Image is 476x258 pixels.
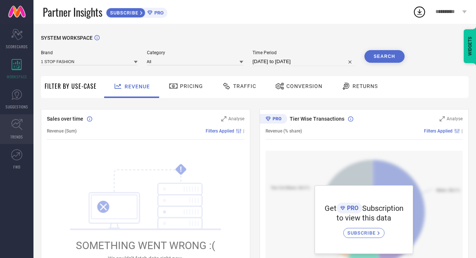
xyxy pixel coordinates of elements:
[461,128,463,134] span: |
[6,104,28,110] span: SUGGESTIONS
[290,116,344,122] span: Tier Wise Transactions
[152,10,164,16] span: PRO
[233,83,256,89] span: Traffic
[347,230,377,236] span: SUBSCRIBE
[353,83,378,89] span: Returns
[206,128,234,134] span: Filters Applied
[180,165,182,174] tspan: !
[45,82,97,91] span: Filter By Use-Case
[7,74,27,79] span: WORKSPACE
[362,204,403,213] span: Subscription
[243,128,244,134] span: |
[413,5,426,19] div: Open download list
[47,116,83,122] span: Sales over time
[106,10,140,16] span: SUBSCRIBE
[47,128,77,134] span: Revenue (Sum)
[447,116,463,121] span: Analyse
[253,57,355,66] input: Select time period
[125,84,150,89] span: Revenue
[266,128,302,134] span: Revenue (% share)
[424,128,453,134] span: Filters Applied
[364,50,405,63] button: Search
[10,134,23,140] span: TRENDS
[76,239,215,252] span: SOMETHING WENT WRONG :(
[345,205,358,212] span: PRO
[343,222,385,238] a: SUBSCRIBE
[41,35,93,41] span: SYSTEM WORKSPACE
[286,83,322,89] span: Conversion
[106,6,167,18] a: SUBSCRIBEPRO
[147,50,244,55] span: Category
[325,204,337,213] span: Get
[260,114,287,125] div: Premium
[440,116,445,121] svg: Zoom
[43,4,102,20] span: Partner Insights
[253,50,355,55] span: Time Period
[6,44,28,49] span: SCORECARDS
[228,116,244,121] span: Analyse
[221,116,226,121] svg: Zoom
[13,164,20,170] span: FWD
[180,83,203,89] span: Pricing
[337,213,391,222] span: to view this data
[41,50,138,55] span: Brand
